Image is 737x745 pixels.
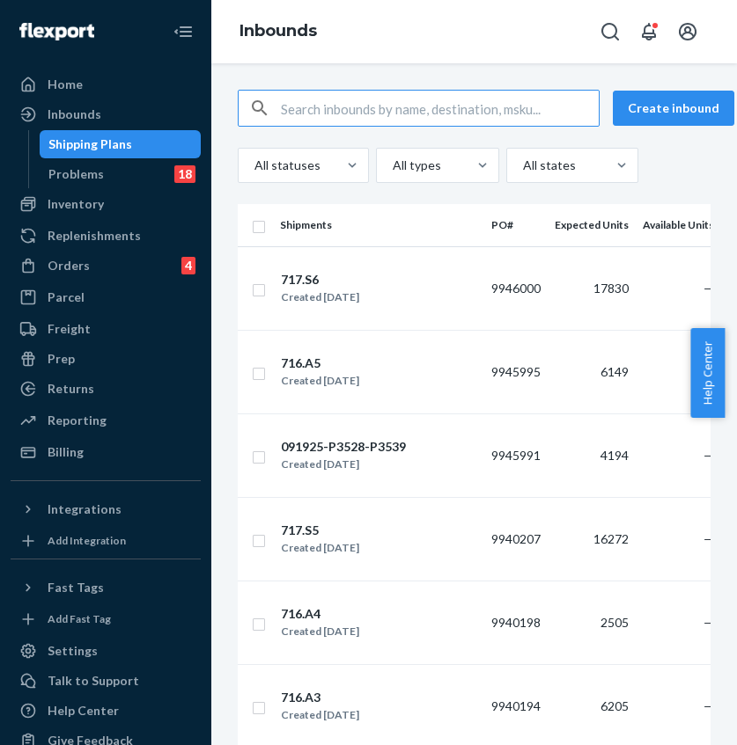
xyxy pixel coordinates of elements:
[48,257,90,274] div: Orders
[521,157,523,174] input: All states
[11,530,201,551] a: Add Integration
[48,195,104,213] div: Inventory
[11,573,201,602] button: Fast Tags
[391,157,393,174] input: All types
[48,165,104,183] div: Problems
[690,328,725,418] button: Help Center
[48,106,101,123] div: Inbounds
[273,204,484,246] th: Shipments
[484,246,548,330] td: 9946000
[174,165,195,183] div: 18
[11,667,201,695] button: Talk to Support
[281,605,359,623] div: 716.A4
[48,611,111,626] div: Add Fast Tag
[601,364,629,379] span: 6149
[48,642,98,660] div: Settings
[253,157,254,174] input: All statuses
[11,100,201,128] a: Inbounds
[11,252,201,280] a: Orders4
[11,495,201,523] button: Integrations
[48,350,75,368] div: Prep
[11,609,201,630] a: Add Fast Tag
[593,531,629,546] span: 16272
[48,289,85,306] div: Parcel
[48,672,139,690] div: Talk to Support
[48,443,84,461] div: Billing
[613,91,734,126] button: Create inbound
[40,160,202,188] a: Problems18
[48,412,107,429] div: Reporting
[11,222,201,250] a: Replenishments
[181,257,195,274] div: 4
[704,531,714,546] span: —
[225,6,331,57] ol: breadcrumbs
[636,204,721,246] th: Available Units
[48,227,141,245] div: Replenishments
[623,692,719,736] iframe: Opens a widget where you can chat to one of our agents
[484,204,548,246] th: PO#
[48,380,94,398] div: Returns
[484,497,548,581] td: 9940207
[48,533,126,548] div: Add Integration
[48,76,83,93] div: Home
[11,697,201,725] a: Help Center
[19,23,94,40] img: Flexport logo
[601,615,629,630] span: 2505
[11,406,201,435] a: Reporting
[281,354,359,372] div: 716.A5
[281,289,359,306] div: Created [DATE]
[484,330,548,413] td: 9945995
[11,375,201,403] a: Returns
[11,70,201,99] a: Home
[281,91,599,126] input: Search inbounds by name, destination, msku...
[484,413,548,497] td: 9945991
[631,14,667,49] button: Open notifications
[281,372,359,390] div: Created [DATE]
[11,438,201,466] a: Billing
[40,130,202,158] a: Shipping Plans
[281,623,359,640] div: Created [DATE]
[548,204,636,246] th: Expected Units
[593,281,629,296] span: 17830
[48,579,104,596] div: Fast Tags
[704,281,714,296] span: —
[601,698,629,713] span: 6205
[48,320,91,338] div: Freight
[11,190,201,218] a: Inventory
[484,581,548,664] td: 9940198
[240,21,317,40] a: Inbounds
[281,522,359,539] div: 717.S5
[281,689,359,706] div: 716.A3
[48,702,119,719] div: Help Center
[11,345,201,373] a: Prep
[281,539,359,557] div: Created [DATE]
[281,456,406,473] div: Created [DATE]
[601,448,629,463] span: 4194
[281,271,359,289] div: 717.S6
[11,283,201,311] a: Parcel
[11,315,201,343] a: Freight
[593,14,628,49] button: Open Search Box
[704,448,714,463] span: —
[48,500,122,518] div: Integrations
[281,438,406,456] div: 091925-P3528-P3539
[166,14,201,49] button: Close Navigation
[11,637,201,665] a: Settings
[704,615,714,630] span: —
[670,14,705,49] button: Open account menu
[48,135,132,153] div: Shipping Plans
[281,706,359,724] div: Created [DATE]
